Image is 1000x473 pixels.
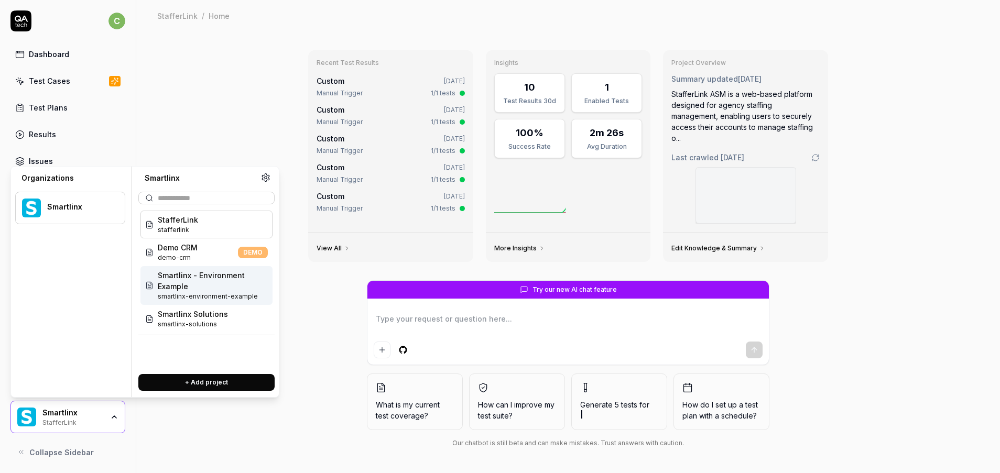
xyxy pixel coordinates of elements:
[317,175,363,184] div: Manual Trigger
[444,106,465,114] time: [DATE]
[673,373,769,430] button: How do I set up a test plan with a schedule?
[367,438,769,448] div: Our chatbot is still beta and can make mistakes. Trust answers with caution.
[444,163,465,171] time: [DATE]
[29,129,56,140] div: Results
[571,373,667,430] button: Generate 5 tests for
[158,214,198,225] span: StafferLink
[494,244,545,252] a: More Insights
[314,102,467,129] a: Custom[DATE]Manual Trigger1/1 tests
[605,80,609,94] div: 1
[209,10,230,21] div: Home
[158,253,198,262] span: Project ID: IXE0
[202,10,204,21] div: /
[501,96,558,106] div: Test Results 30d
[314,160,467,186] a: Custom[DATE]Manual Trigger1/1 tests
[317,146,363,156] div: Manual Trigger
[42,417,103,426] div: StafferLink
[524,80,535,94] div: 10
[158,270,268,292] span: Smartlinx - Environment Example
[47,202,111,212] div: Smartlinx
[158,292,268,301] span: Project ID: ZNJI
[22,199,41,217] img: Smartlinx Logo
[317,192,344,201] span: Custom
[138,173,261,183] div: Smartlinx
[29,75,70,86] div: Test Cases
[444,192,465,200] time: [DATE]
[317,163,344,172] span: Custom
[516,126,544,140] div: 100%
[317,244,350,252] a: View All
[158,225,198,235] span: Project ID: r6Yf
[469,373,565,430] button: How can I improve my test suite?
[158,242,198,253] span: Demo CRM
[532,285,617,294] span: Try our new AI chat feature
[317,105,344,114] span: Custom
[157,10,198,21] div: StafferLink
[811,153,820,162] a: Go to crawling settings
[590,126,624,140] div: 2m 26s
[108,13,125,29] span: c
[317,117,363,127] div: Manual Trigger
[671,152,744,163] span: Last crawled
[158,320,228,329] span: Project ID: RpbL
[317,59,465,67] h3: Recent Test Results
[738,74,762,83] time: [DATE]
[314,73,467,100] a: Custom[DATE]Manual Trigger1/1 tests
[314,189,467,215] a: Custom[DATE]Manual Trigger1/1 tests
[29,102,68,113] div: Test Plans
[10,97,125,118] a: Test Plans
[444,135,465,142] time: [DATE]
[578,142,635,151] div: Avg Duration
[29,156,53,167] div: Issues
[431,204,455,213] div: 1/1 tests
[17,408,36,426] img: Smartlinx Logo
[671,244,765,252] a: Edit Knowledge & Summary
[15,192,125,224] button: Smartlinx LogoSmartlinx
[721,153,744,162] time: [DATE]
[431,89,455,98] div: 1/1 tests
[367,373,463,430] button: What is my current test coverage?
[10,124,125,145] a: Results
[374,342,390,358] button: Add attachment
[444,77,465,85] time: [DATE]
[261,173,270,185] a: Organization settings
[696,168,796,223] img: Screenshot
[138,374,275,391] button: + Add project
[29,447,94,458] span: Collapse Sidebar
[10,151,125,171] a: Issues
[580,399,658,421] span: Generate 5 tests for
[671,89,820,144] div: StafferLink ASM is a web-based platform designed for agency staffing management, enabling users t...
[431,146,455,156] div: 1/1 tests
[317,89,363,98] div: Manual Trigger
[314,131,467,158] a: Custom[DATE]Manual Trigger1/1 tests
[478,399,556,421] span: How can I improve my test suite?
[431,175,455,184] div: 1/1 tests
[238,247,268,258] span: DEMO
[108,10,125,31] button: c
[501,142,558,151] div: Success Rate
[29,49,69,60] div: Dashboard
[494,59,643,67] h3: Insights
[431,117,455,127] div: 1/1 tests
[376,399,454,421] span: What is my current test coverage?
[671,74,738,83] span: Summary updated
[317,134,344,143] span: Custom
[317,204,363,213] div: Manual Trigger
[158,309,228,320] span: Smartlinx Solutions
[578,96,635,106] div: Enabled Tests
[10,44,125,64] a: Dashboard
[317,76,344,85] span: Custom
[42,408,103,417] div: Smartlinx
[15,173,125,183] div: Organizations
[10,442,125,463] button: Collapse Sidebar
[671,59,820,67] h3: Project Overview
[10,71,125,91] a: Test Cases
[682,399,760,421] span: How do I set up a test plan with a schedule?
[138,208,275,366] div: Suggestions
[10,401,125,433] button: Smartlinx LogoSmartlinxStafferLink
